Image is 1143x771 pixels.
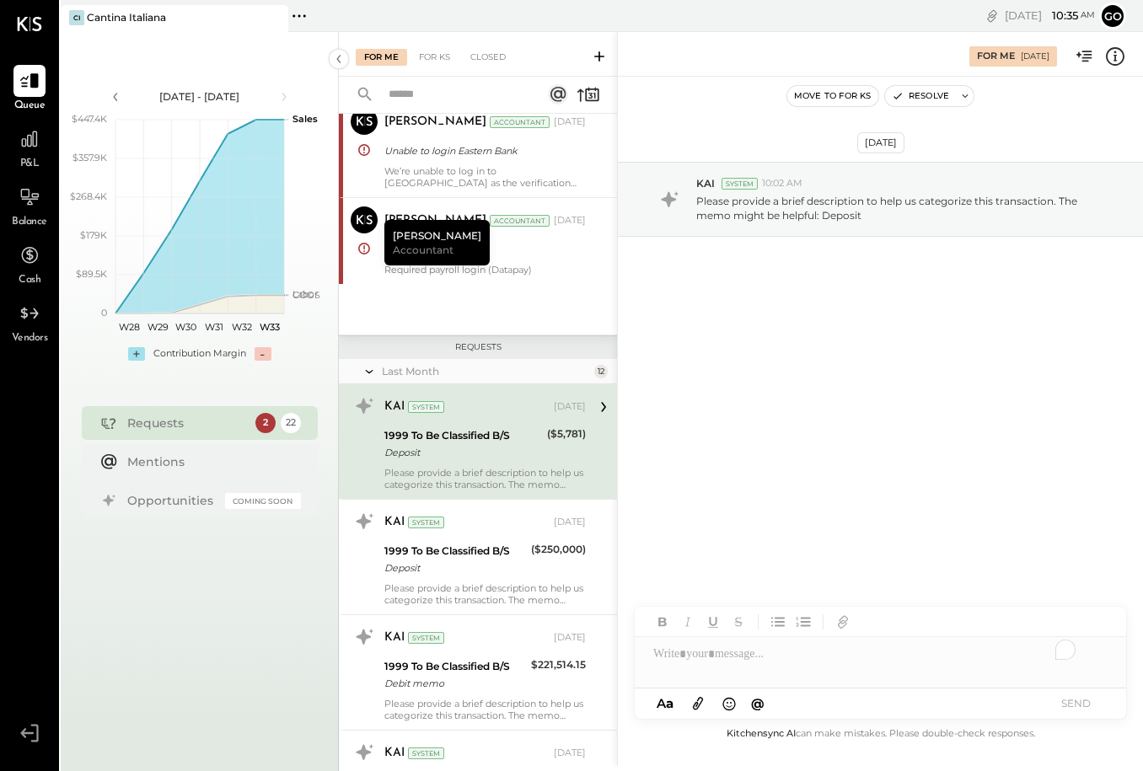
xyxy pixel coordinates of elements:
[1,181,58,230] a: Balance
[384,629,405,646] div: KAI
[792,611,814,633] button: Ordered List
[384,582,586,606] div: Please provide a brief description to help us categorize this transaction. The memo might be help...
[19,273,40,288] span: Cash
[652,694,679,713] button: Aa
[554,747,586,760] div: [DATE]
[408,401,444,413] div: System
[696,194,1108,222] p: Please provide a brief description to help us categorize this transaction. The memo might be help...
[147,321,168,333] text: W29
[292,113,318,125] text: Sales
[69,10,84,25] div: CI
[128,347,145,361] div: +
[554,214,586,228] div: [DATE]
[554,631,586,645] div: [DATE]
[20,157,40,172] span: P&L
[384,399,405,415] div: KAI
[554,400,586,414] div: [DATE]
[153,347,246,361] div: Contribution Margin
[76,268,107,280] text: $89.5K
[14,99,46,114] span: Queue
[384,165,586,189] div: We’re unable to log in to [GEOGRAPHIC_DATA] as the verification code is currently being sent to t...
[727,611,749,633] button: Strikethrough
[255,413,276,433] div: 2
[702,611,724,633] button: Underline
[1099,3,1126,29] button: go
[384,212,486,229] div: [PERSON_NAME]
[292,288,318,300] text: Labor
[547,426,586,442] div: ($5,781)
[384,220,490,265] div: [PERSON_NAME]
[462,49,514,66] div: Closed
[384,698,586,721] div: Please provide a brief description to help us categorize this transaction. The memo might be help...
[127,453,292,470] div: Mentions
[1,239,58,288] a: Cash
[232,321,252,333] text: W32
[722,178,758,190] div: System
[554,115,586,129] div: [DATE]
[72,152,107,163] text: $357.9K
[80,229,107,241] text: $179K
[408,747,444,759] div: System
[832,611,854,633] button: Add URL
[652,611,673,633] button: Bold
[885,86,956,106] button: Resolve
[281,413,301,433] div: 22
[1,123,58,172] a: P&L
[174,321,196,333] text: W30
[382,364,590,378] div: Last Month
[984,7,1001,24] div: copy link
[408,632,444,644] div: System
[746,693,770,714] button: @
[384,427,542,444] div: 1999 To Be Classified B/S
[411,49,459,66] div: For KS
[857,132,904,153] div: [DATE]
[356,49,407,66] div: For Me
[531,541,586,558] div: ($250,000)
[594,365,608,378] div: 12
[666,695,673,711] span: a
[787,86,878,106] button: Move to for ks
[751,695,765,711] span: @
[127,492,217,509] div: Opportunities
[384,514,405,531] div: KAI
[696,176,715,190] span: KAI
[635,637,1126,671] div: To enrich screen reader interactions, please activate Accessibility in Grammarly extension settings
[384,444,542,461] div: Deposit
[127,415,247,431] div: Requests
[490,116,550,128] div: Accountant
[225,493,301,509] div: Coming Soon
[384,264,586,276] div: Required payroll login (Datapay)
[1,297,58,346] a: Vendors
[384,142,581,159] div: Unable to login Eastern Bank
[1,65,58,114] a: Queue
[101,307,107,319] text: 0
[87,10,166,24] div: Cantina Italiana
[762,177,802,190] span: 10:02 AM
[767,611,789,633] button: Unordered List
[554,516,586,529] div: [DATE]
[260,321,280,333] text: W33
[384,658,526,675] div: 1999 To Be Classified B/S
[384,745,405,762] div: KAI
[292,289,320,301] text: COGS
[12,331,48,346] span: Vendors
[204,321,223,333] text: W31
[977,50,1015,63] div: For Me
[255,347,271,361] div: -
[531,656,586,673] div: $221,514.15
[677,611,699,633] button: Italic
[12,215,47,230] span: Balance
[490,215,550,227] div: Accountant
[70,190,107,202] text: $268.4K
[1021,51,1049,62] div: [DATE]
[384,543,526,560] div: 1999 To Be Classified B/S
[384,560,526,576] div: Deposit
[408,517,444,528] div: System
[119,321,140,333] text: W28
[384,675,526,692] div: Debit memo
[1005,8,1095,24] div: [DATE]
[72,113,107,125] text: $447.4K
[393,243,453,257] span: Accountant
[384,114,486,131] div: [PERSON_NAME]
[1042,692,1109,715] button: SEND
